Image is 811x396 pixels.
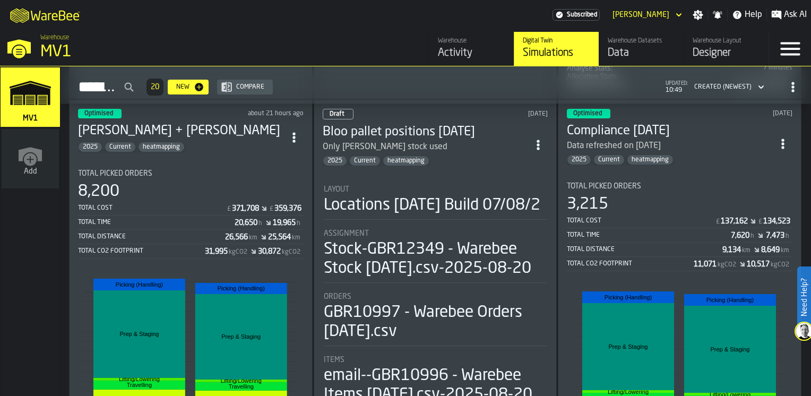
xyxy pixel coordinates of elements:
[78,123,284,140] div: Simon + Aaron Tes
[324,229,547,238] div: Title
[40,42,327,62] div: MV1
[258,220,262,227] span: h
[599,32,684,66] a: link-to-/wh/i/3ccf57d1-1e0c-4a81-a3bb-c2011c5f0d50/data
[78,169,152,178] span: Total Picked Orders
[24,167,37,176] span: Add
[721,217,748,226] div: Stat Value
[763,217,790,226] div: Stat Value
[666,87,688,94] span: 10:49
[78,123,284,140] h3: [PERSON_NAME] + [PERSON_NAME]
[567,260,694,268] div: Total CO2 Footprint
[688,10,708,20] label: button-toggle-Settings
[78,233,225,240] div: Total Distance
[786,233,789,240] span: h
[324,196,540,215] div: Locations [DATE] Build 07/08/2
[567,182,792,271] div: stat-Total Picked Orders
[523,37,590,45] div: Digital Twin
[78,169,304,259] div: stat-Total Picked Orders
[324,356,547,364] div: Title
[718,261,736,269] span: kgCO2
[232,204,259,213] div: Stat Value
[627,156,673,163] span: heatmapping
[323,157,347,165] span: 2025
[438,46,505,61] div: Activity
[666,81,688,87] span: updated:
[694,83,752,91] div: DropdownMenuValue-2
[693,46,760,61] div: Designer
[567,11,597,19] span: Subscribed
[612,11,669,19] div: DropdownMenuValue-Aaron Tamborski Tamborski
[168,80,209,94] button: button-New
[84,110,113,117] span: Optimised
[684,32,769,66] a: link-to-/wh/i/3ccf57d1-1e0c-4a81-a3bb-c2011c5f0d50/designer
[567,217,715,225] div: Total Cost
[747,260,770,269] div: Stat Value
[693,37,760,45] div: Warehouse Layout
[567,195,608,214] div: 3,215
[323,141,529,153] div: Only Henkel stock used
[258,247,281,256] div: Stat Value
[324,292,351,301] span: Orders
[270,205,273,213] span: £
[766,231,784,240] div: Stat Value
[438,37,505,45] div: Warehouse
[324,229,547,283] div: stat-Assignment
[78,182,119,201] div: 8,200
[694,260,717,269] div: Stat Value
[350,157,380,165] span: Current
[767,8,811,21] label: button-toggle-Ask AI
[567,140,661,152] div: Data refreshed on [DATE]
[553,9,600,21] div: Menu Subscription
[324,185,547,194] div: Title
[268,233,291,242] div: Stat Value
[573,110,602,117] span: Optimised
[758,218,762,226] span: £
[142,79,168,96] div: ButtonLoadMore-Load More-Prev-First-Last
[728,8,766,21] label: button-toggle-Help
[716,218,720,226] span: £
[2,129,59,191] a: link-to-/wh/new
[78,204,226,212] div: Total Cost
[567,182,792,191] div: Title
[452,110,548,118] div: Updated: 20/08/2025, 08:14:29 Created: 20/08/2025, 07:51:37
[383,157,429,165] span: heatmapping
[78,169,304,178] div: Title
[771,261,789,269] span: kgCO2
[553,9,600,21] a: link-to-/wh/i/3ccf57d1-1e0c-4a81-a3bb-c2011c5f0d50/settings/billing
[40,34,69,41] span: Warehouse
[205,247,228,256] div: Stat Value
[1,67,60,129] a: link-to-/wh/i/3ccf57d1-1e0c-4a81-a3bb-c2011c5f0d50/simulations
[235,219,257,227] div: Stat Value
[608,37,675,45] div: Warehouse Datasets
[324,356,344,364] span: Items
[567,231,731,239] div: Total Time
[514,32,599,66] a: link-to-/wh/i/3ccf57d1-1e0c-4a81-a3bb-c2011c5f0d50/simulations
[151,83,159,91] span: 20
[324,229,369,238] span: Assignment
[213,110,303,117] div: Updated: 08/09/2025, 14:09:39 Created: 26/08/2025, 16:17:09
[567,246,722,253] div: Total Distance
[567,123,773,140] div: Compliance 11.08.2025
[781,247,789,254] span: km
[323,124,529,141] div: Bloo pallet positions 20.08.2025
[708,10,727,20] label: button-toggle-Notifications
[78,109,122,118] div: status-3 2
[523,46,590,61] div: Simulations
[761,246,780,254] div: Stat Value
[750,233,754,240] span: h
[292,234,300,242] span: km
[323,124,529,141] h3: Bloo pallet positions [DATE]
[324,292,547,301] div: Title
[78,247,205,255] div: Total CO2 Footprint
[324,303,547,341] div: GBR10997 - Warebee Orders [DATE].csv
[225,233,248,242] div: Stat Value
[567,123,773,140] h3: Compliance [DATE]
[567,109,610,118] div: status-3 2
[217,80,273,94] button: button-Compare
[227,205,231,213] span: £
[703,110,792,117] div: Updated: 03/09/2025, 10:15:14 Created: 11/08/2025, 14:21:04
